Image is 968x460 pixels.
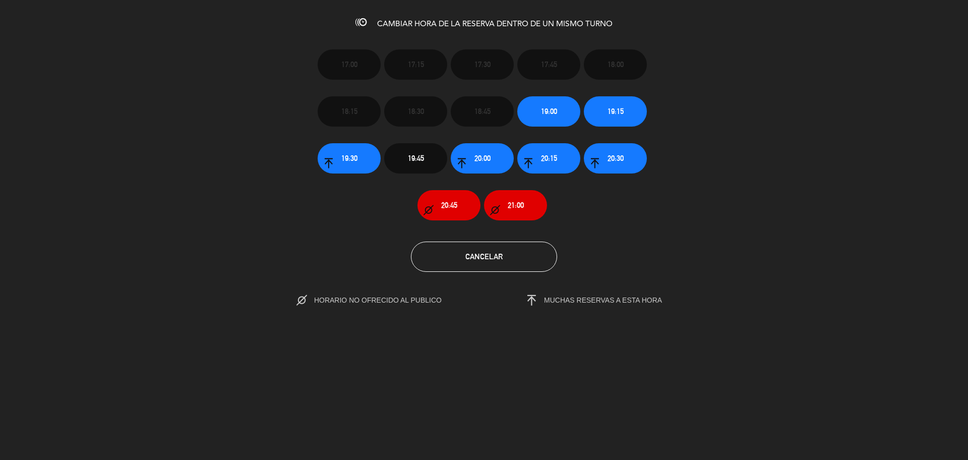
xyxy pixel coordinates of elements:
span: 18:30 [408,105,424,117]
span: 19:15 [608,105,624,117]
span: 19:00 [541,105,557,117]
button: 17:45 [517,49,580,80]
button: Cancelar [411,242,557,272]
button: 19:45 [384,143,447,174]
span: 19:30 [341,152,357,164]
button: 18:00 [584,49,647,80]
span: 17:00 [341,59,357,70]
button: 17:00 [318,49,381,80]
button: 17:15 [384,49,447,80]
span: 20:45 [441,199,457,211]
button: 17:30 [451,49,514,80]
span: 17:15 [408,59,424,70]
button: 19:00 [517,96,580,127]
span: CAMBIAR HORA DE LA RESERVA DENTRO DE UN MISMO TURNO [377,20,613,28]
span: Cancelar [465,252,503,261]
span: 20:00 [474,152,491,164]
button: 20:45 [417,190,480,220]
span: 20:30 [608,152,624,164]
button: 20:00 [451,143,514,174]
button: 19:30 [318,143,381,174]
span: 17:30 [474,59,491,70]
button: 21:00 [484,190,547,220]
span: HORARIO NO OFRECIDO AL PUBLICO [314,296,463,304]
button: 18:45 [451,96,514,127]
button: 19:15 [584,96,647,127]
span: 19:45 [408,152,424,164]
span: 18:15 [341,105,357,117]
span: 18:45 [474,105,491,117]
span: 17:45 [541,59,557,70]
button: 18:30 [384,96,447,127]
span: 21:00 [508,199,524,211]
span: 20:15 [541,152,557,164]
button: 20:15 [517,143,580,174]
span: MUCHAS RESERVAS A ESTA HORA [544,296,662,304]
button: 18:15 [318,96,381,127]
span: 18:00 [608,59,624,70]
button: 20:30 [584,143,647,174]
